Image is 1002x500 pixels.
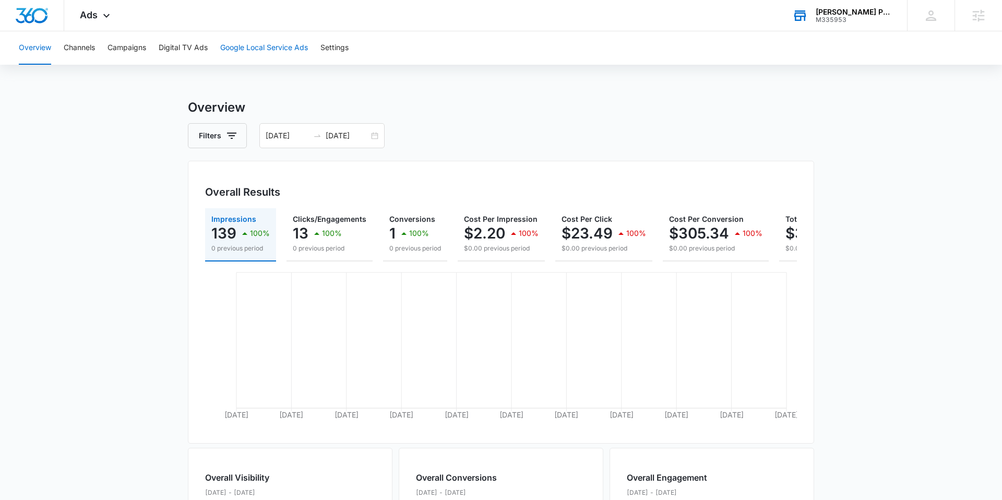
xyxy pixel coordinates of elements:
p: $0.00 previous period [785,244,879,253]
p: 100% [743,230,762,237]
span: Conversions [389,215,435,223]
tspan: [DATE] [389,410,413,419]
h2: Overall Visibility [205,471,269,484]
span: swap-right [313,132,321,140]
p: 100% [322,230,342,237]
tspan: [DATE] [224,410,248,419]
button: Filters [188,123,247,148]
span: Cost Per Conversion [669,215,744,223]
p: $23.49 [562,225,613,242]
p: $0.00 previous period [669,244,762,253]
tspan: [DATE] [664,410,688,419]
p: 0 previous period [389,244,441,253]
p: [DATE] - [DATE] [416,488,497,497]
p: $2.20 [464,225,505,242]
p: $305.34 [785,225,845,242]
button: Settings [320,31,349,65]
h3: Overall Results [205,184,280,200]
input: End date [326,130,369,141]
tspan: [DATE] [554,410,578,419]
input: Start date [266,130,309,141]
p: [DATE] - [DATE] [627,488,707,497]
button: Campaigns [108,31,146,65]
button: Channels [64,31,95,65]
p: 1 [389,225,396,242]
span: Cost Per Click [562,215,612,223]
tspan: [DATE] [499,410,523,419]
p: 100% [519,230,539,237]
p: 100% [250,230,270,237]
button: Digital TV Ads [159,31,208,65]
p: 139 [211,225,236,242]
button: Overview [19,31,51,65]
span: Clicks/Engagements [293,215,366,223]
p: [DATE] - [DATE] [205,488,269,497]
h2: Overall Conversions [416,471,497,484]
p: 100% [409,230,429,237]
tspan: [DATE] [774,410,798,419]
tspan: [DATE] [279,410,303,419]
h3: Overview [188,98,814,117]
p: $0.00 previous period [562,244,646,253]
p: 0 previous period [293,244,366,253]
tspan: [DATE] [720,410,744,419]
div: account id [816,16,892,23]
p: 0 previous period [211,244,270,253]
span: Cost Per Impression [464,215,538,223]
button: Google Local Service Ads [220,31,308,65]
p: 13 [293,225,308,242]
span: to [313,132,321,140]
p: $0.00 previous period [464,244,539,253]
p: 100% [626,230,646,237]
span: Impressions [211,215,256,223]
span: Ads [80,9,98,20]
span: Total Spend [785,215,828,223]
tspan: [DATE] [445,410,469,419]
tspan: [DATE] [610,410,634,419]
p: $305.34 [669,225,729,242]
tspan: [DATE] [335,410,359,419]
div: account name [816,8,892,16]
h2: Overall Engagement [627,471,707,484]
